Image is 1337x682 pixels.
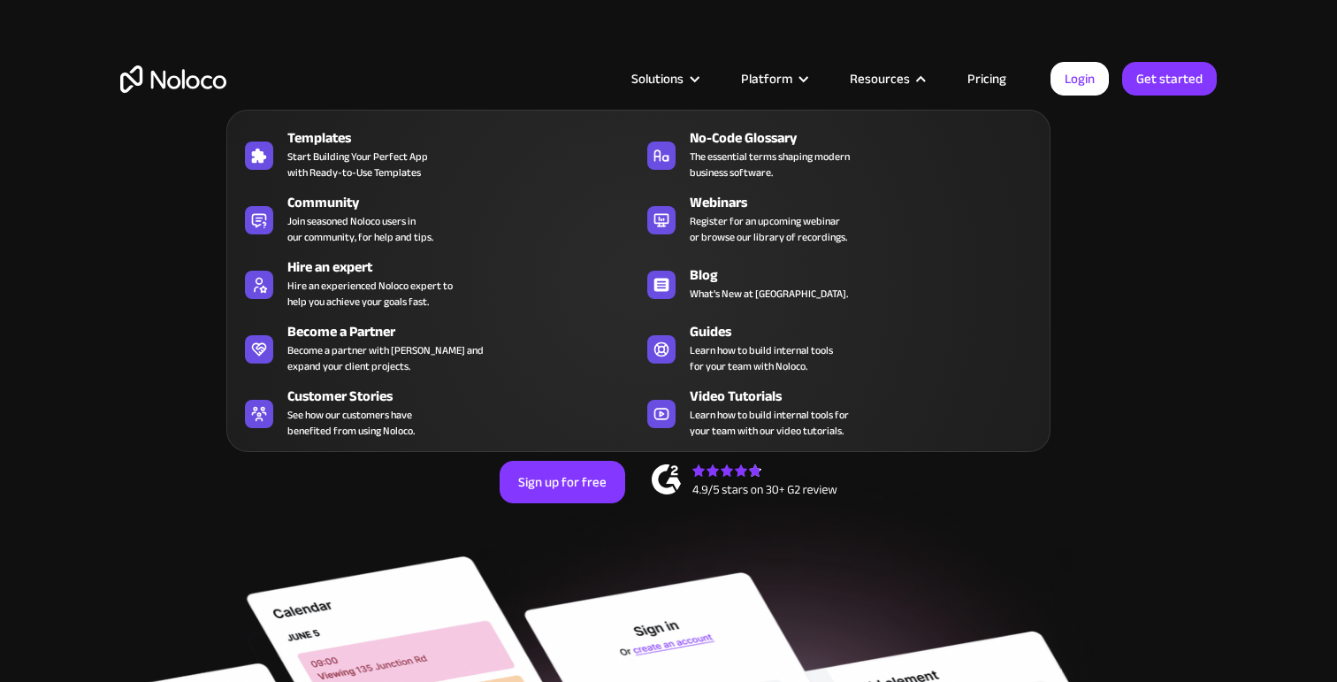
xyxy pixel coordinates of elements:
span: See how our customers have benefited from using Noloco. [287,407,415,439]
div: Become a Partner [287,321,646,342]
div: Become a partner with [PERSON_NAME] and expand your client projects. [287,342,484,374]
div: Guides [690,321,1049,342]
div: Community [287,192,646,213]
div: Templates [287,127,646,149]
a: TemplatesStart Building Your Perfect Appwith Ready-to-Use Templates [236,124,638,184]
a: Sign up for free [500,461,625,503]
span: What's New at [GEOGRAPHIC_DATA]. [690,286,848,302]
a: home [120,65,226,93]
a: Get started [1122,62,1217,96]
a: Become a PartnerBecome a partner with [PERSON_NAME] andexpand your client projects. [236,318,638,378]
div: Solutions [631,67,684,90]
div: Customer Stories [287,386,646,407]
span: Learn how to build internal tools for your team with Noloco. [690,342,833,374]
div: Webinars [690,192,1049,213]
span: Learn how to build internal tools for your team with our video tutorials. [690,407,849,439]
div: Hire an expert [287,257,646,278]
div: Solutions [609,67,719,90]
a: Video TutorialsLearn how to build internal tools foryour team with our video tutorials. [638,382,1041,442]
span: Register for an upcoming webinar or browse our library of recordings. [690,213,847,245]
a: Login [1050,62,1109,96]
div: Platform [741,67,792,90]
h2: Business Apps for Teams [120,182,1217,324]
span: Join seasoned Noloco users in our community, for help and tips. [287,213,433,245]
span: The essential terms shaping modern business software. [690,149,850,180]
div: No-Code Glossary [690,127,1049,149]
a: CommunityJoin seasoned Noloco users inour community, for help and tips. [236,188,638,249]
div: Video Tutorials [690,386,1049,407]
nav: Resources [226,85,1050,452]
a: BlogWhat's New at [GEOGRAPHIC_DATA]. [638,253,1041,313]
div: Resources [828,67,945,90]
div: Hire an experienced Noloco expert to help you achieve your goals fast. [287,278,453,310]
a: GuidesLearn how to build internal toolsfor your team with Noloco. [638,318,1041,378]
a: No-Code GlossaryThe essential terms shaping modernbusiness software. [638,124,1041,184]
div: Blog [690,264,1049,286]
div: Resources [850,67,910,90]
a: Customer StoriesSee how our customers havebenefited from using Noloco. [236,382,638,442]
a: WebinarsRegister for an upcoming webinaror browse our library of recordings. [638,188,1041,249]
a: Hire an expertHire an experienced Noloco expert tohelp you achieve your goals fast. [236,253,638,313]
a: Pricing [945,67,1028,90]
div: Platform [719,67,828,90]
span: Start Building Your Perfect App with Ready-to-Use Templates [287,149,428,180]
